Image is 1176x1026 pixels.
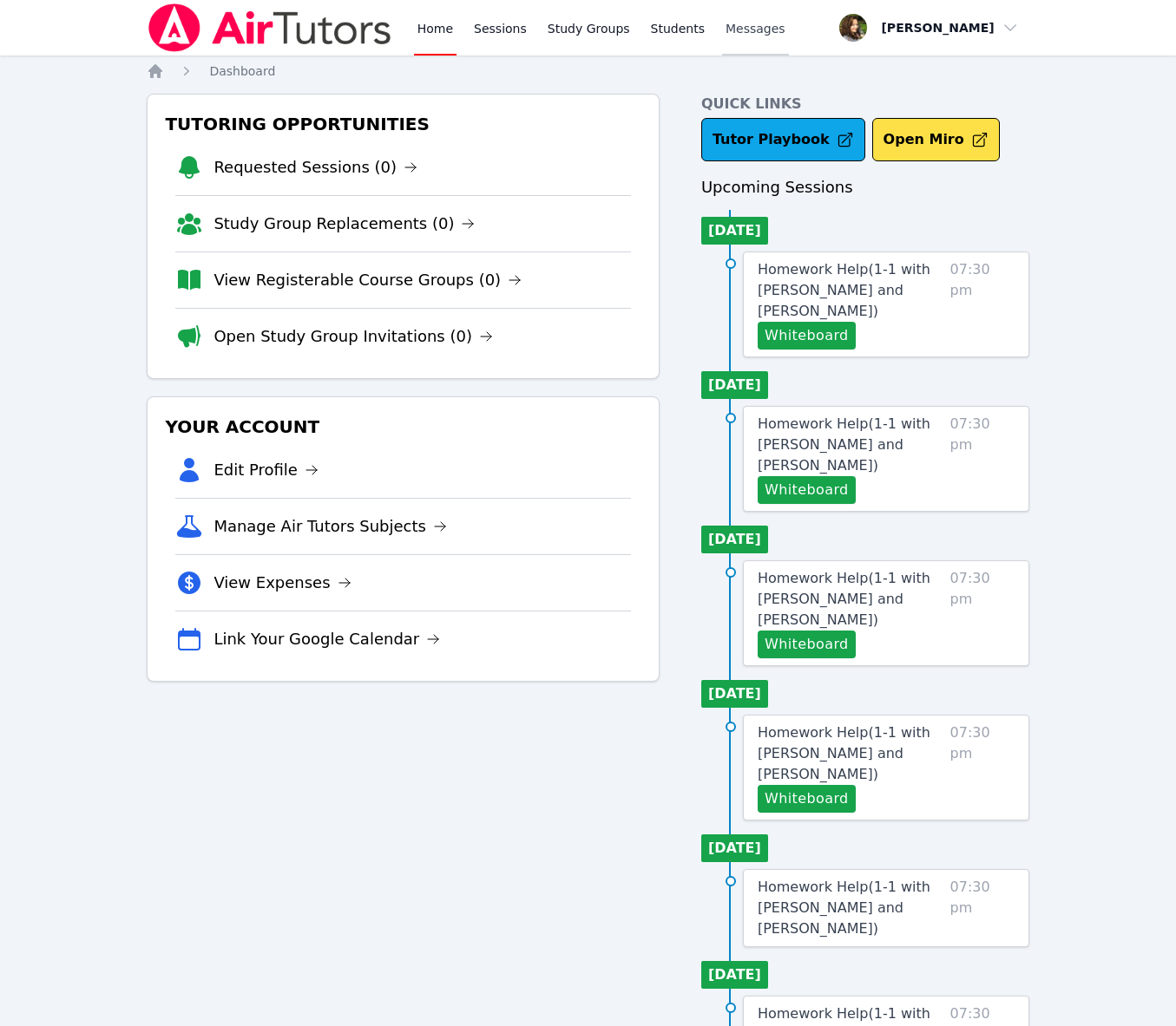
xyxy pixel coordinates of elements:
[701,175,1029,199] h3: Upcoming Sessions
[214,571,351,595] a: View Expenses
[214,627,440,651] a: Link Your Google Calendar
[161,108,645,140] h3: Tutoring Opportunities
[758,322,856,350] button: Whiteboard
[950,414,1015,504] span: 07:30 pm
[758,722,943,785] a: Homework Help(1-1 with [PERSON_NAME] and [PERSON_NAME])
[758,414,943,476] a: Homework Help(1-1 with [PERSON_NAME] and [PERSON_NAME])
[701,961,768,989] li: [DATE]
[701,680,768,708] li: [DATE]
[758,631,856,658] button: Whiteboard
[758,724,930,782] span: Homework Help ( 1-1 with [PERSON_NAME] and [PERSON_NAME] )
[872,118,1000,161] button: Open Miro
[214,268,522,292] a: View Registerable Course Groups (0)
[214,212,475,236] a: Study Group Replacements (0)
[758,785,856,813] button: Whiteboard
[214,514,447,539] a: Manage Air Tutors Subjects
[214,155,417,180] a: Requested Sessions (0)
[726,20,785,37] span: Messages
[758,879,930,937] span: Homework Help ( 1-1 with [PERSON_NAME] and [PERSON_NAME] )
[701,526,768,553] li: [DATE]
[758,415,930,474] span: Homework Help ( 1-1 with [PERSON_NAME] and [PERSON_NAME] )
[701,834,768,862] li: [DATE]
[758,568,943,631] a: Homework Help(1-1 with [PERSON_NAME] and [PERSON_NAME])
[950,722,1015,813] span: 07:30 pm
[758,877,943,939] a: Homework Help(1-1 with [PERSON_NAME] and [PERSON_NAME])
[214,458,319,482] a: Edit Profile
[147,62,1028,80] nav: Breadcrumb
[214,324,493,349] a: Open Study Group Invitations (0)
[758,261,930,319] span: Homework Help ( 1-1 with [PERSON_NAME] and [PERSON_NAME] )
[950,877,1015,939] span: 07:30 pm
[950,568,1015,658] span: 07:30 pm
[758,259,943,322] a: Homework Help(1-1 with [PERSON_NAME] and [PERSON_NAME])
[161,411,645,442] h3: Your Account
[950,259,1015,350] span: 07:30 pm
[209,62,275,80] a: Dashboard
[147,3,392,52] img: Air Tutors
[758,476,856,504] button: Whiteboard
[701,217,768,245] li: [DATE]
[758,570,930,628] span: Homework Help ( 1-1 with [PERSON_NAME] and [PERSON_NAME] )
[209,64,275,78] span: Dashboard
[701,371,768,399] li: [DATE]
[701,94,1029,114] h4: Quick Links
[701,118,865,161] a: Tutor Playbook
